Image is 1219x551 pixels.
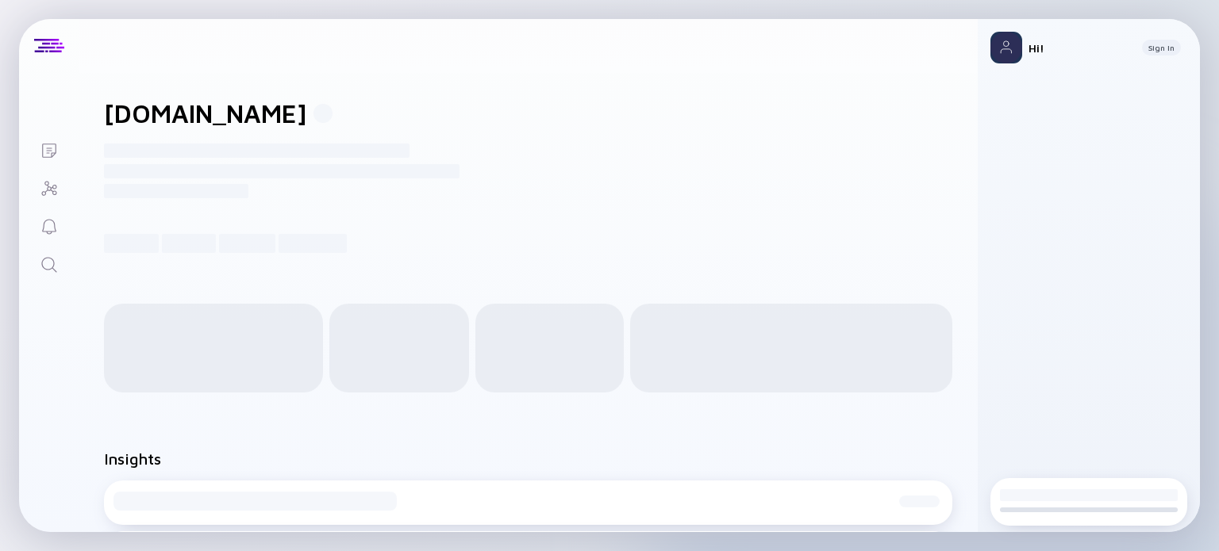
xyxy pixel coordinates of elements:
[104,98,307,128] h1: [DOMAIN_NAME]
[19,130,79,168] a: Lists
[19,206,79,244] a: Reminders
[990,32,1022,63] img: Profile Picture
[1142,40,1181,55] button: Sign In
[104,450,161,468] h2: Insights
[19,244,79,282] a: Search
[1029,41,1129,55] div: Hi!
[19,168,79,206] a: Investor Map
